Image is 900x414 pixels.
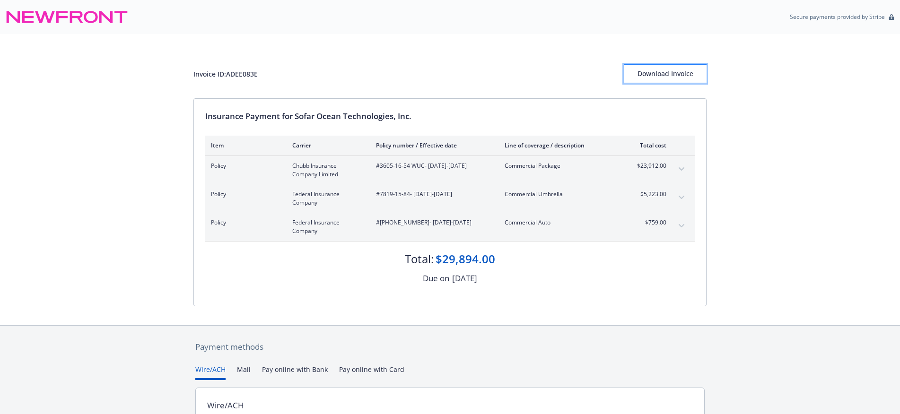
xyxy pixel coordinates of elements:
[237,364,251,380] button: Mail
[505,162,616,170] span: Commercial Package
[211,141,277,149] div: Item
[211,190,277,198] span: Policy
[790,13,885,21] p: Secure payments provided by Stripe
[205,213,695,241] div: PolicyFederal Insurance Company#[PHONE_NUMBER]- [DATE]-[DATE]Commercial Auto$759.00expand content
[292,190,361,207] span: Federal Insurance Company
[505,218,616,227] span: Commercial Auto
[423,272,449,285] div: Due on
[505,190,616,198] span: Commercial Umbrella
[193,69,258,79] div: Invoice ID: ADEE083E
[452,272,477,285] div: [DATE]
[211,218,277,227] span: Policy
[631,141,666,149] div: Total cost
[674,162,689,177] button: expand content
[211,162,277,170] span: Policy
[292,218,361,235] span: Federal Insurance Company
[292,162,361,179] span: Chubb Insurance Company Limited
[376,218,489,227] span: #[PHONE_NUMBER] - [DATE]-[DATE]
[195,341,705,353] div: Payment methods
[207,399,244,412] div: Wire/ACH
[624,64,707,83] button: Download Invoice
[505,141,616,149] div: Line of coverage / description
[376,162,489,170] span: #3605-16-54 WUC - [DATE]-[DATE]
[205,184,695,213] div: PolicyFederal Insurance Company#7819-15-84- [DATE]-[DATE]Commercial Umbrella$5,223.00expand content
[631,190,666,198] span: $5,223.00
[674,218,689,233] button: expand content
[631,218,666,227] span: $759.00
[376,141,489,149] div: Policy number / Effective date
[405,251,434,267] div: Total:
[376,190,489,198] span: #7819-15-84 - [DATE]-[DATE]
[436,251,495,267] div: $29,894.00
[262,364,328,380] button: Pay online with Bank
[624,65,707,83] div: Download Invoice
[195,364,226,380] button: Wire/ACH
[339,364,404,380] button: Pay online with Card
[205,110,695,122] div: Insurance Payment for Sofar Ocean Technologies, Inc.
[205,156,695,184] div: PolicyChubb Insurance Company Limited#3605-16-54 WUC- [DATE]-[DATE]Commercial Package$23,912.00ex...
[631,162,666,170] span: $23,912.00
[292,141,361,149] div: Carrier
[674,190,689,205] button: expand content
